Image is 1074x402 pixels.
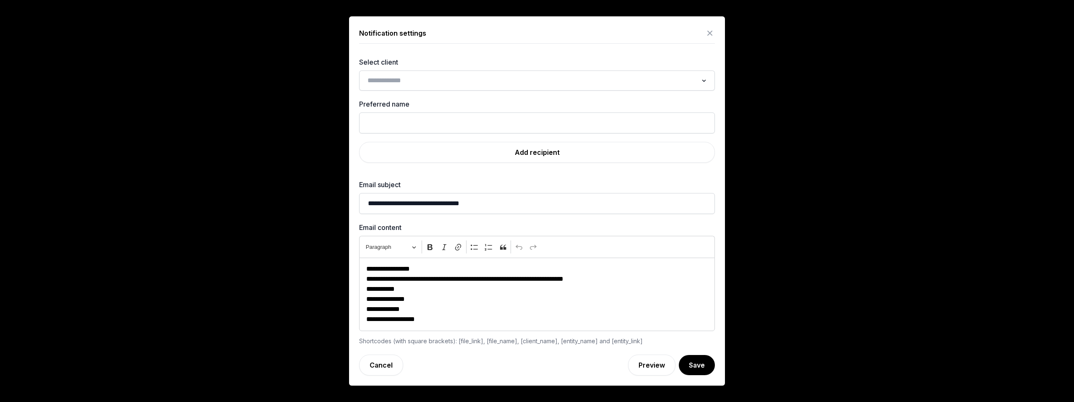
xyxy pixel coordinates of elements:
input: Search for option [364,75,698,86]
button: Save [679,355,715,375]
a: Add recipient [359,142,715,163]
div: Search for option [363,73,711,88]
label: Email subject [359,180,715,190]
label: Email content [359,222,715,232]
a: Cancel [359,355,403,376]
div: Editor toolbar [359,236,715,257]
div: Notification settings [359,28,426,38]
span: Paragraph [366,242,409,252]
a: Preview [628,355,675,376]
button: Heading [362,240,420,253]
label: Preferred name [359,99,715,109]
div: Editor editing area: main [359,258,715,331]
label: Select client [359,57,715,67]
div: Shortcodes (with square brackets): [file_link], [file_name], [client_name], [entity_name] and [en... [359,336,715,346]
